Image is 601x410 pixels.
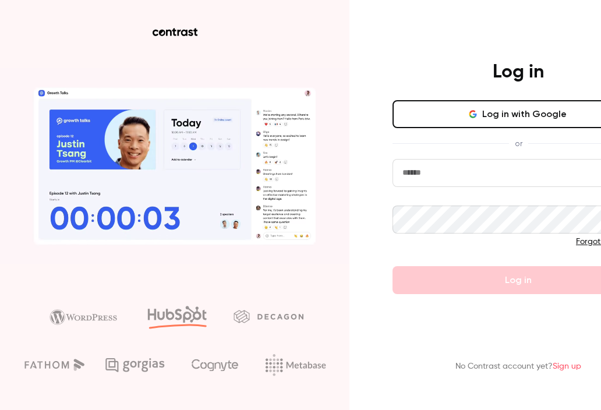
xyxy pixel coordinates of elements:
[553,362,581,370] a: Sign up
[493,61,544,84] h4: Log in
[455,360,581,373] p: No Contrast account yet?
[509,137,528,150] span: or
[234,310,303,323] img: decagon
